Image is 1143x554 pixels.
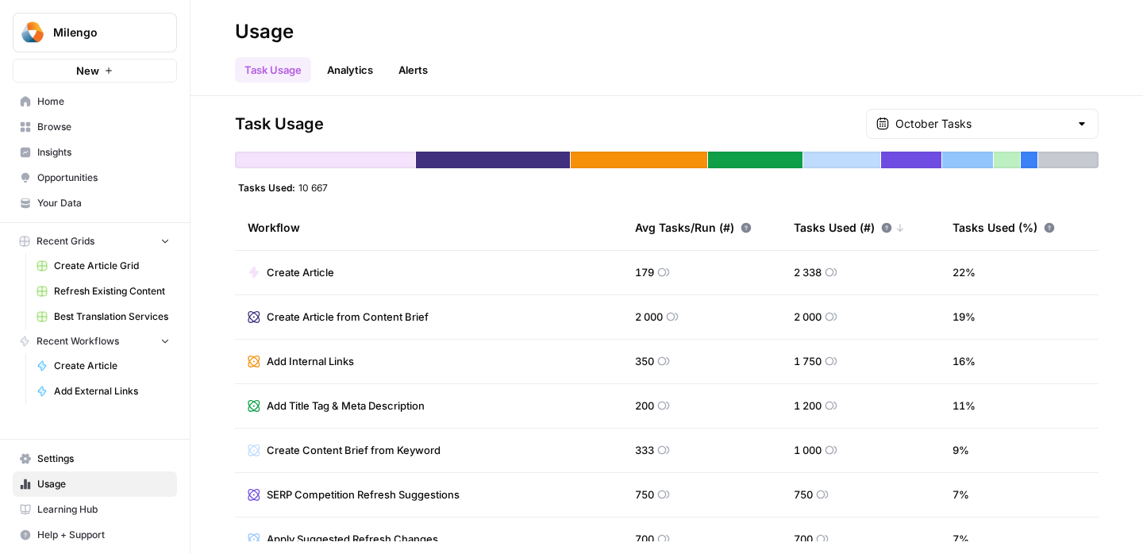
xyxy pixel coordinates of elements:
[267,531,438,547] span: Apply Suggested Refresh Changes
[13,114,177,140] a: Browse
[235,113,324,135] span: Task Usage
[13,165,177,190] a: Opportunities
[952,353,976,369] span: 16 %
[29,379,177,404] a: Add External Links
[13,497,177,522] a: Learning Hub
[298,181,328,194] span: 10 667
[267,264,334,280] span: Create Article
[317,57,383,83] a: Analytics
[54,259,170,273] span: Create Article Grid
[238,181,295,194] span: Tasks Used:
[895,116,1069,132] input: October Tasks
[635,531,654,547] span: 700
[794,353,822,369] span: 1 750
[13,140,177,165] a: Insights
[267,309,429,325] span: Create Article from Content Brief
[37,120,170,134] span: Browse
[29,253,177,279] a: Create Article Grid
[37,502,170,517] span: Learning Hub
[635,398,654,414] span: 200
[794,487,813,502] span: 750
[37,196,170,210] span: Your Data
[235,19,294,44] div: Usage
[248,264,334,280] a: Create Article
[635,309,663,325] span: 2 000
[267,487,460,502] span: SERP Competition Refresh Suggestions
[635,206,752,250] div: Avg Tasks/Run (#)
[267,398,425,414] span: Add Title Tag & Meta Description
[37,452,170,466] span: Settings
[794,206,905,250] div: Tasks Used (#)
[37,94,170,109] span: Home
[29,304,177,329] a: Best Translation Services
[635,264,654,280] span: 179
[248,206,610,250] div: Workflow
[37,171,170,185] span: Opportunities
[37,145,170,160] span: Insights
[13,522,177,548] button: Help + Support
[37,334,119,348] span: Recent Workflows
[54,284,170,298] span: Refresh Existing Content
[235,57,311,83] a: Task Usage
[18,18,47,47] img: Milengo Logo
[13,229,177,253] button: Recent Grids
[37,528,170,542] span: Help + Support
[794,531,813,547] span: 700
[29,279,177,304] a: Refresh Existing Content
[13,59,177,83] button: New
[13,471,177,497] a: Usage
[54,359,170,373] span: Create Article
[13,13,177,52] button: Workspace: Milengo
[76,63,99,79] span: New
[267,353,354,369] span: Add Internal Links
[952,398,976,414] span: 11 %
[635,442,654,458] span: 333
[37,234,94,248] span: Recent Grids
[13,89,177,114] a: Home
[54,384,170,398] span: Add External Links
[13,329,177,353] button: Recent Workflows
[952,487,969,502] span: 7 %
[37,477,170,491] span: Usage
[389,57,437,83] a: Alerts
[13,190,177,216] a: Your Data
[952,531,969,547] span: 7 %
[794,309,822,325] span: 2 000
[794,398,822,414] span: 1 200
[794,264,822,280] span: 2 338
[952,442,969,458] span: 9 %
[952,206,1055,250] div: Tasks Used (%)
[54,310,170,324] span: Best Translation Services
[952,264,976,280] span: 22 %
[53,25,149,40] span: Milengo
[29,353,177,379] a: Create Article
[267,442,441,458] span: Create Content Brief from Keyword
[635,353,654,369] span: 350
[635,487,654,502] span: 750
[794,442,822,458] span: 1 000
[952,309,976,325] span: 19 %
[13,446,177,471] a: Settings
